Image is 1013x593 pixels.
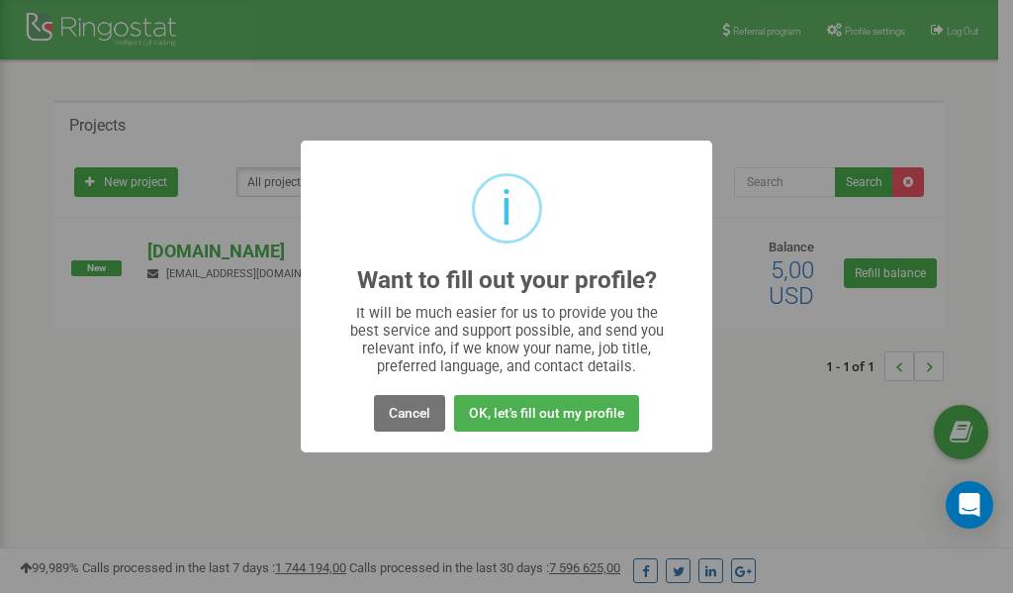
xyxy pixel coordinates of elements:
[501,176,512,241] div: i
[340,304,674,375] div: It will be much easier for us to provide you the best service and support possible, and send you ...
[357,267,657,294] h2: Want to fill out your profile?
[454,395,639,432] button: OK, let's fill out my profile
[946,481,993,529] div: Open Intercom Messenger
[374,395,445,432] button: Cancel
